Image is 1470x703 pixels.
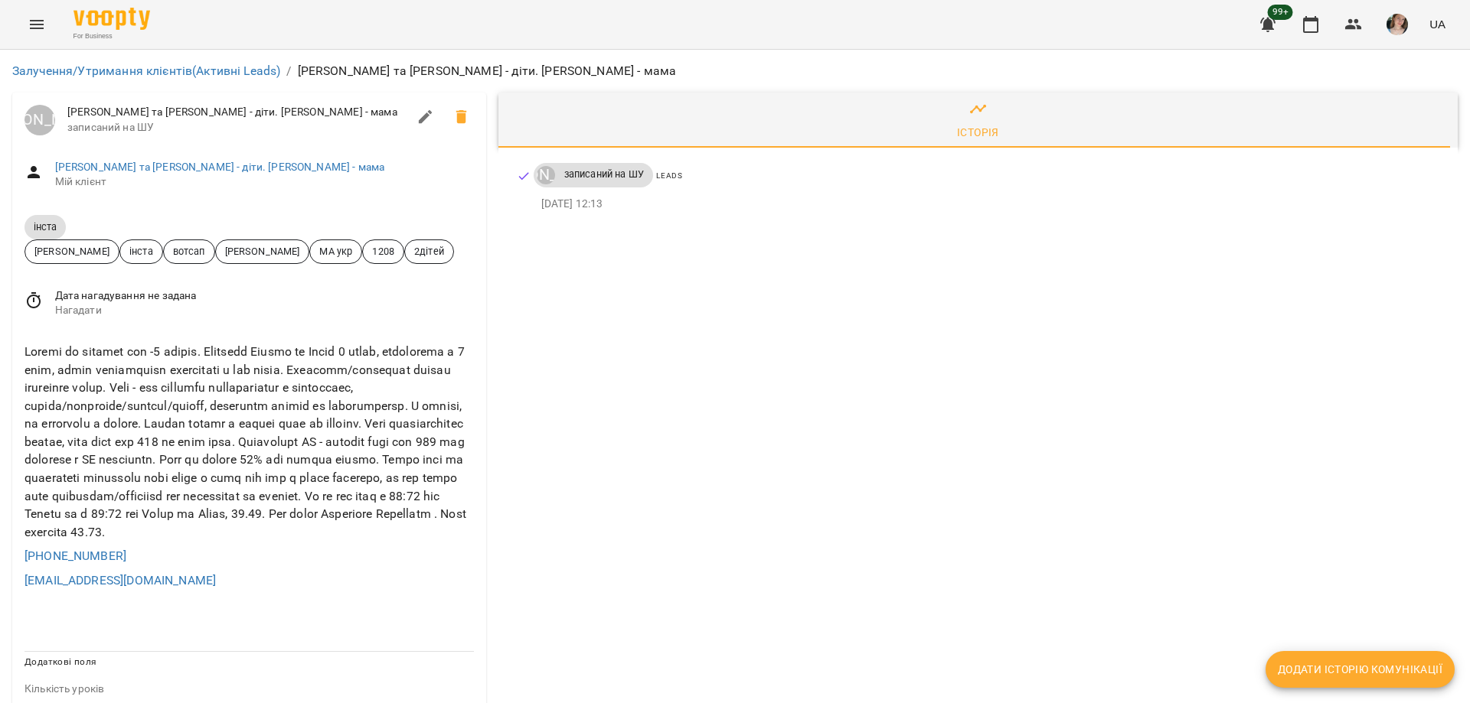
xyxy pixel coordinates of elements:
a: Залучення/Утримання клієнтів(Активні Leads) [12,63,280,78]
span: Додати історію комунікації [1278,660,1442,679]
nav: breadcrumb [12,62,1458,80]
img: Voopty Logo [73,8,150,30]
p: field-description [24,682,474,697]
span: 2дітей [405,244,453,259]
span: Додаткові поля [24,656,96,667]
span: Нагадати [55,303,474,318]
span: інста [120,244,162,259]
span: вотсап [164,244,214,259]
a: [PERSON_NAME] та [PERSON_NAME] - діти. [PERSON_NAME] - мама [55,161,385,173]
button: UA [1423,10,1452,38]
img: 6afb9eb6cc617cb6866001ac461bd93f.JPG [1387,14,1408,35]
span: [PERSON_NAME] та [PERSON_NAME] - діти. [PERSON_NAME] - мама [67,105,407,120]
a: [PERSON_NAME] [534,166,555,184]
span: 99+ [1268,5,1293,20]
a: [PERSON_NAME] [24,105,55,135]
li: / [286,62,291,80]
a: [EMAIL_ADDRESS][DOMAIN_NAME] [24,573,216,587]
button: Menu [18,6,55,43]
p: [DATE] 12:13 [541,197,1433,212]
span: Мій клієнт [55,174,474,190]
p: [PERSON_NAME] та [PERSON_NAME] - діти. [PERSON_NAME] - мама [298,62,677,80]
span: записаний на ШУ [67,120,407,135]
span: Дата нагадування не задана [55,288,474,304]
span: For Business [73,31,150,41]
div: Луцук Маркіян [537,166,555,184]
div: Луцук Маркіян [24,105,55,135]
button: Додати історію комунікації [1266,651,1455,688]
span: інста [24,220,66,233]
span: МА укр [310,244,361,259]
span: Leads [656,171,683,180]
span: [PERSON_NAME] [216,244,309,259]
span: 1208 [363,244,403,259]
span: UA [1429,16,1445,32]
span: [PERSON_NAME] [25,244,119,259]
span: записаний на ШУ [555,168,653,181]
a: [PHONE_NUMBER] [24,548,126,563]
div: Loremi do sitamet con -5 adipis. Elitsedd Eiusmo te Incid 0 utlab, etdolorema a 7 enim, admin ven... [21,340,477,544]
div: Історія [957,123,999,142]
